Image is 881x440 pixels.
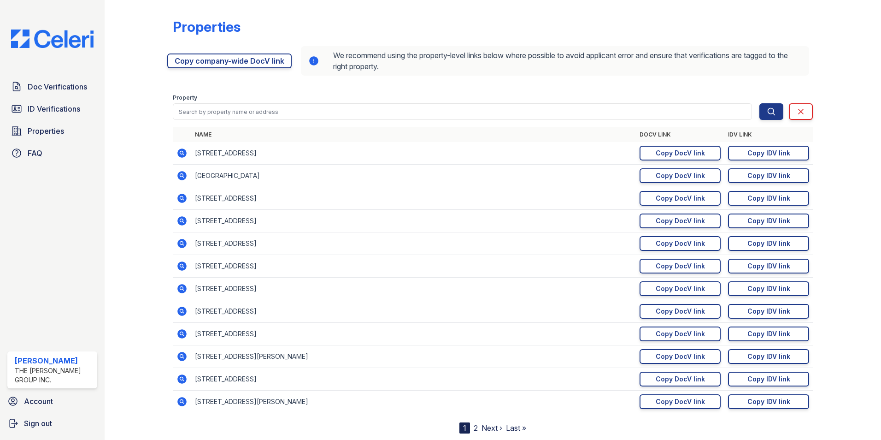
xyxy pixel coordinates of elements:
td: [STREET_ADDRESS] [191,210,636,232]
div: Copy DocV link [656,171,705,180]
div: The [PERSON_NAME] Group Inc. [15,366,94,385]
label: Property [173,94,197,101]
a: Copy company-wide DocV link [167,54,292,68]
td: [STREET_ADDRESS] [191,278,636,300]
div: Copy IDV link [747,171,790,180]
div: Copy DocV link [656,307,705,316]
a: Copy DocV link [640,349,721,364]
iframe: chat widget [842,403,872,431]
a: Properties [7,122,97,140]
div: Copy IDV link [747,375,790,384]
a: Next › [482,423,502,433]
a: Copy DocV link [640,327,721,341]
div: Copy DocV link [656,239,705,248]
a: Account [4,392,101,410]
a: Copy IDV link [728,236,809,251]
a: FAQ [7,144,97,162]
a: Copy IDV link [728,214,809,228]
div: We recommend using the property-level links below where possible to avoid applicant error and ens... [301,46,809,76]
a: Copy IDV link [728,281,809,296]
th: IDV Link [724,127,813,142]
span: Account [24,396,53,407]
a: Copy IDV link [728,168,809,183]
div: Copy IDV link [747,216,790,226]
div: Copy IDV link [747,329,790,339]
a: ID Verifications [7,100,97,118]
a: Copy DocV link [640,372,721,386]
td: [STREET_ADDRESS] [191,187,636,210]
a: Copy IDV link [728,394,809,409]
a: 2 [474,423,478,433]
div: Copy IDV link [747,194,790,203]
div: Copy DocV link [656,216,705,226]
div: Copy IDV link [747,149,790,158]
td: [STREET_ADDRESS] [191,232,636,255]
a: Copy DocV link [640,259,721,274]
div: Copy DocV link [656,194,705,203]
div: Copy DocV link [656,284,705,293]
a: Copy DocV link [640,146,721,161]
a: Copy IDV link [728,327,809,341]
a: Copy IDV link [728,304,809,319]
a: Copy DocV link [640,304,721,319]
a: Copy IDV link [728,146,809,161]
div: Copy DocV link [656,149,705,158]
div: Copy DocV link [656,397,705,406]
a: Copy DocV link [640,191,721,206]
div: Properties [173,18,241,35]
span: ID Verifications [28,103,80,114]
td: [STREET_ADDRESS] [191,368,636,391]
div: Copy IDV link [747,284,790,293]
div: Copy DocV link [656,375,705,384]
img: CE_Logo_Blue-a8612792a0a2168367f1c8372b55b34899dd931a85d93a1a3d3e32e68fde9ad4.png [4,30,101,48]
input: Search by property name or address [173,103,752,120]
td: [STREET_ADDRESS] [191,142,636,165]
a: Copy DocV link [640,394,721,409]
div: Copy IDV link [747,397,790,406]
div: [PERSON_NAME] [15,355,94,366]
td: [STREET_ADDRESS][PERSON_NAME] [191,391,636,413]
a: Copy IDV link [728,349,809,364]
a: Doc Verifications [7,77,97,96]
span: Doc Verifications [28,81,87,92]
a: Copy DocV link [640,214,721,228]
a: Copy IDV link [728,191,809,206]
a: Last » [506,423,526,433]
a: Copy DocV link [640,168,721,183]
a: Copy IDV link [728,372,809,386]
div: 1 [459,422,470,434]
a: Copy DocV link [640,281,721,296]
div: Copy DocV link [656,352,705,361]
td: [STREET_ADDRESS] [191,300,636,323]
span: FAQ [28,148,42,159]
td: [GEOGRAPHIC_DATA] [191,165,636,187]
a: Copy IDV link [728,259,809,274]
div: Copy DocV link [656,262,705,271]
div: Copy IDV link [747,262,790,271]
span: Sign out [24,418,52,429]
td: [STREET_ADDRESS][PERSON_NAME] [191,345,636,368]
div: Copy IDV link [747,352,790,361]
div: Copy DocV link [656,329,705,339]
a: Copy DocV link [640,236,721,251]
div: Copy IDV link [747,239,790,248]
th: Name [191,127,636,142]
td: [STREET_ADDRESS] [191,255,636,278]
td: [STREET_ADDRESS] [191,323,636,345]
a: Sign out [4,414,101,433]
span: Properties [28,125,64,137]
div: Copy IDV link [747,307,790,316]
th: DocV Link [636,127,724,142]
